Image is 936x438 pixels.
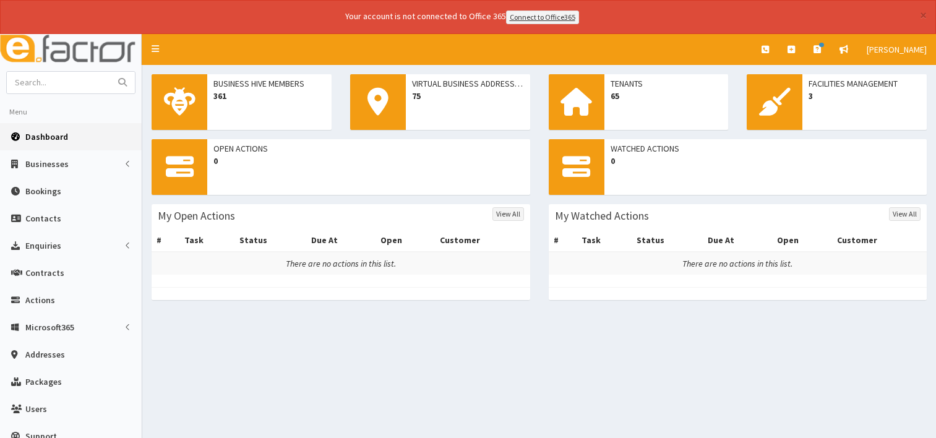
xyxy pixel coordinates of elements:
span: 3 [809,90,921,102]
span: Facilities Management [809,77,921,90]
a: View All [492,207,524,221]
th: Customer [435,229,530,252]
button: × [920,9,927,22]
th: Task [577,229,632,252]
span: Contracts [25,267,64,278]
span: Users [25,403,47,414]
span: Packages [25,376,62,387]
span: Bookings [25,186,61,197]
th: Status [632,229,703,252]
i: There are no actions in this list. [286,258,396,269]
span: Watched Actions [611,142,921,155]
span: 75 [412,90,524,102]
th: # [152,229,179,252]
div: Your account is not connected to Office 365 [100,10,824,24]
a: [PERSON_NAME] [857,34,936,65]
th: Due At [703,229,772,252]
span: 65 [611,90,723,102]
th: # [549,229,577,252]
span: Open Actions [213,142,524,155]
th: Status [234,229,306,252]
th: Open [772,229,832,252]
a: View All [889,207,921,221]
span: Actions [25,294,55,306]
span: Addresses [25,349,65,360]
th: Open [376,229,436,252]
span: Contacts [25,213,61,224]
span: Business Hive Members [213,77,325,90]
th: Due At [306,229,376,252]
span: 0 [611,155,921,167]
th: Task [179,229,234,252]
span: Dashboard [25,131,68,142]
th: Customer [832,229,927,252]
a: Connect to Office365 [506,11,579,24]
input: Search... [7,72,111,93]
span: Businesses [25,158,69,170]
span: [PERSON_NAME] [867,44,927,55]
span: 361 [213,90,325,102]
h3: My Open Actions [158,210,235,221]
span: Virtual Business Addresses [412,77,524,90]
i: There are no actions in this list. [682,258,792,269]
span: Microsoft365 [25,322,74,333]
span: 0 [213,155,524,167]
span: Enquiries [25,240,61,251]
span: Tenants [611,77,723,90]
h3: My Watched Actions [555,210,649,221]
